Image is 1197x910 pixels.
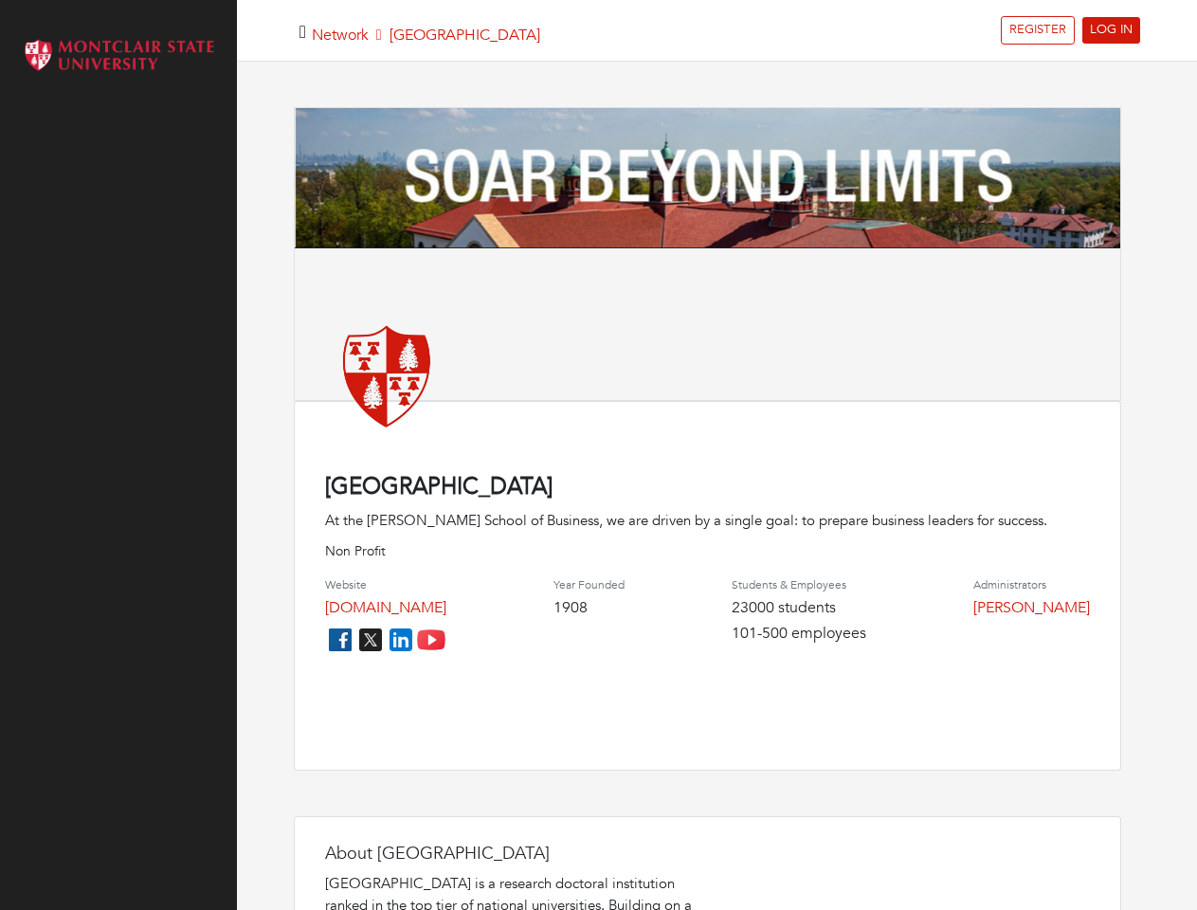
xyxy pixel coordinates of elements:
p: Non Profit [325,541,1090,561]
h4: 23000 students [732,599,866,617]
h4: Year Founded [553,578,625,591]
h4: 101-500 employees [732,625,866,643]
h4: Administrators [973,578,1090,591]
a: [PERSON_NAME] [973,597,1090,618]
img: twitter_icon-7d0bafdc4ccc1285aa2013833b377ca91d92330db209b8298ca96278571368c9.png [355,625,386,655]
a: REGISTER [1001,16,1075,45]
h5: [GEOGRAPHIC_DATA] [312,27,540,45]
img: facebook_icon-256f8dfc8812ddc1b8eade64b8eafd8a868ed32f90a8d2bb44f507e1979dbc24.png [325,625,355,655]
img: linkedin_icon-84db3ca265f4ac0988026744a78baded5d6ee8239146f80404fb69c9eee6e8e7.png [386,625,416,655]
h4: [GEOGRAPHIC_DATA] [325,474,1090,501]
h4: Students & Employees [732,578,866,591]
div: At the [PERSON_NAME] School of Business, we are driven by a single goal: to prepare business lead... [325,510,1090,532]
h4: About [GEOGRAPHIC_DATA] [325,844,704,864]
img: Montclair_logo.png [19,33,218,79]
img: youtube_icon-fc3c61c8c22f3cdcae68f2f17984f5f016928f0ca0694dd5da90beefb88aa45e.png [416,625,446,655]
img: Montclair%20Banner.png [295,108,1120,249]
a: [DOMAIN_NAME] [325,597,446,618]
h4: Website [325,578,446,591]
h4: 1908 [553,599,625,617]
img: montclair-state-university.png [325,313,448,436]
a: LOG IN [1082,17,1140,44]
a: Network [312,25,369,45]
